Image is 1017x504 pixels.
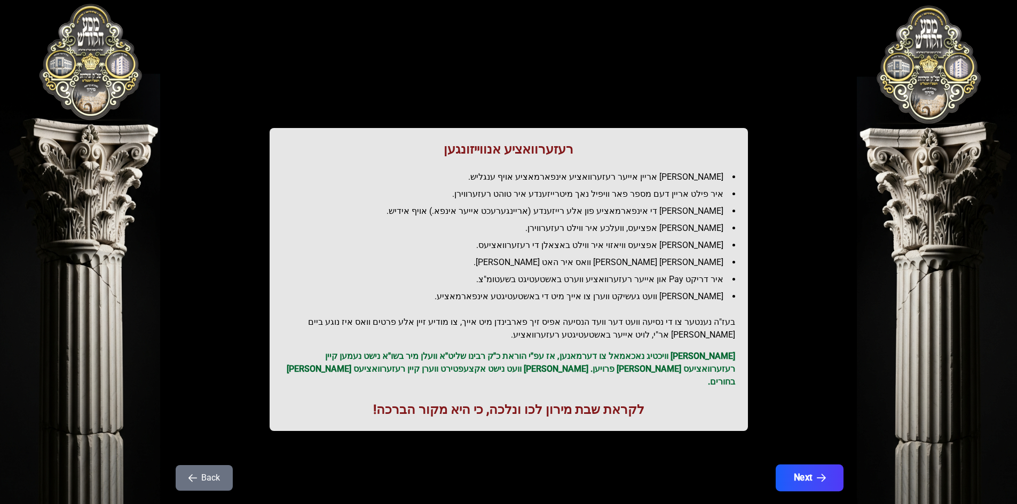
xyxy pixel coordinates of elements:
[775,465,843,491] button: Next
[291,256,735,269] li: [PERSON_NAME] [PERSON_NAME] וואס איר האט [PERSON_NAME].
[291,171,735,183] li: [PERSON_NAME] אריין אייער רעזערוואציע אינפארמאציע אויף ענגליש.
[291,239,735,252] li: [PERSON_NAME] אפציעס וויאזוי איר ווילט באצאלן די רעזערוואציעס.
[282,401,735,418] h1: לקראת שבת מירון לכו ונלכה, כי היא מקור הברכה!
[291,273,735,286] li: איר דריקט Pay און אייער רעזערוואציע ווערט באשטעטיגט בשעטומ"צ.
[291,222,735,235] li: [PERSON_NAME] אפציעס, וועלכע איר ווילט רעזערווירן.
[176,465,233,491] button: Back
[291,290,735,303] li: [PERSON_NAME] וועט געשיקט ווערן צו אייך מיט די באשטעטיגטע אינפארמאציע.
[282,316,735,341] h2: בעז"ה נענטער צו די נסיעה וועט דער וועד הנסיעה אפיס זיך פארבינדן מיט אייך, צו מודיע זיין אלע פרטים...
[291,205,735,218] li: [PERSON_NAME] די אינפארמאציע פון אלע רייזענדע (אריינגערעכט אייער אינפא.) אויף אידיש.
[282,350,735,388] p: [PERSON_NAME] וויכטיג נאכאמאל צו דערמאנען, אז עפ"י הוראת כ"ק רבינו שליט"א וועלן מיר בשו"א נישט נע...
[291,188,735,201] li: איר פילט אריין דעם מספר פאר וויפיל נאך מיטרייזענדע איר טוהט רעזערווירן.
[282,141,735,158] h1: רעזערוואציע אנווייזונגען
